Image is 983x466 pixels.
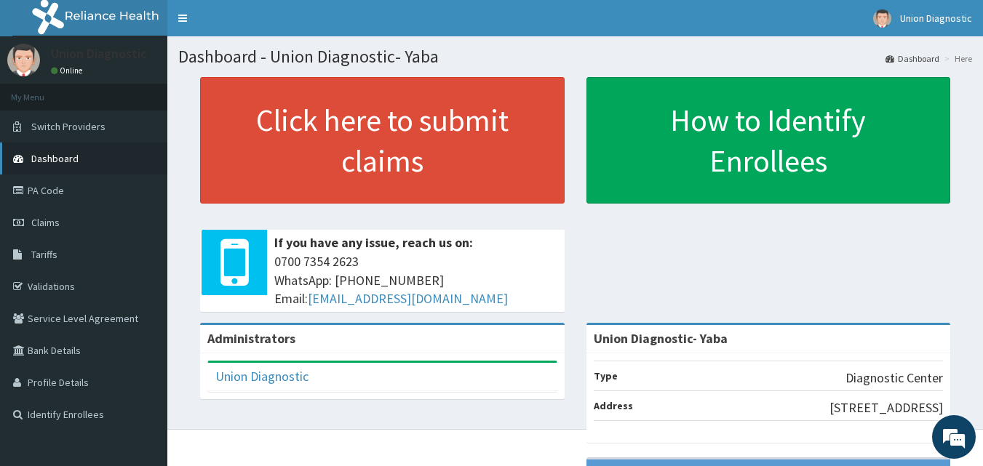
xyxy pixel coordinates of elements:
span: Tariffs [31,248,57,261]
a: How to Identify Enrollees [586,77,951,204]
p: [STREET_ADDRESS] [829,398,943,417]
b: Administrators [207,330,295,347]
b: If you have any issue, reach us on: [274,234,473,251]
a: [EMAIL_ADDRESS][DOMAIN_NAME] [308,290,508,307]
b: Address [594,399,633,412]
a: Online [51,65,86,76]
span: Switch Providers [31,120,106,133]
span: Claims [31,216,60,229]
strong: Union Diagnostic- Yaba [594,330,728,347]
a: Dashboard [886,52,939,65]
span: Union Diagnostic [900,12,972,25]
img: User Image [873,9,891,28]
h1: Dashboard - Union Diagnostic- Yaba [178,47,972,66]
a: Click here to submit claims [200,77,565,204]
img: User Image [7,44,40,76]
p: Union Diagnostic [51,47,147,60]
p: Diagnostic Center [845,369,943,387]
li: Here [941,52,972,65]
b: Type [594,369,618,382]
a: Union Diagnostic [215,368,309,385]
span: Dashboard [31,152,79,165]
span: 0700 7354 2623 WhatsApp: [PHONE_NUMBER] Email: [274,252,557,308]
